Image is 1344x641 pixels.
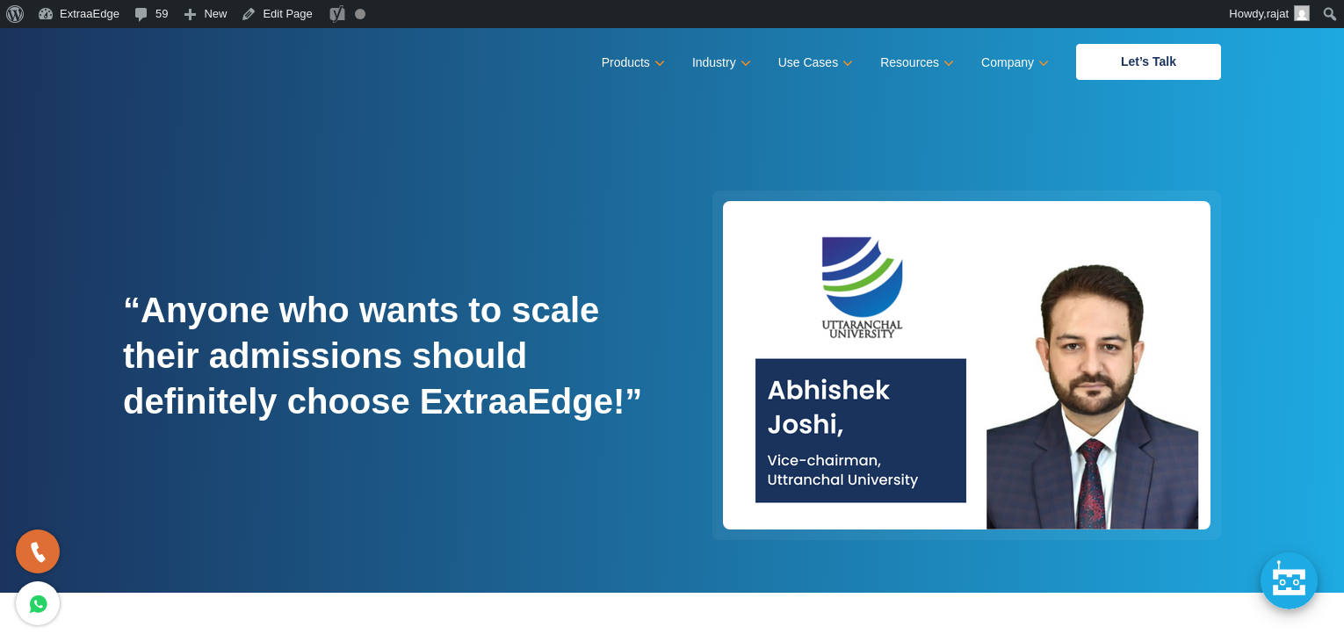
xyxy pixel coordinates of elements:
[1267,7,1289,20] span: rajat
[778,50,849,76] a: Use Cases
[1261,552,1318,609] div: Chat
[602,50,661,76] a: Products
[123,291,642,421] strong: “Anyone who wants to scale their admissions should definitely choose ExtraaEdge!”
[981,50,1045,76] a: Company
[692,50,748,76] a: Industry
[880,50,950,76] a: Resources
[1076,44,1221,80] a: Let’s Talk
